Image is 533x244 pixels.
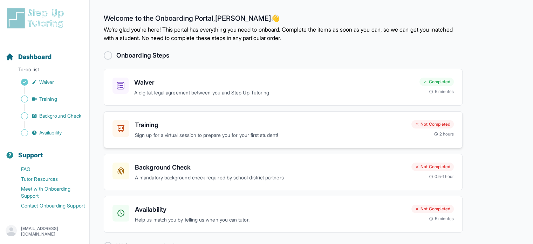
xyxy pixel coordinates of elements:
span: Training [39,95,57,103]
h2: Welcome to the Onboarding Portal, [PERSON_NAME] 👋 [104,14,463,25]
span: Availability [39,129,62,136]
div: 5 minutes [429,216,454,222]
a: Contact Onboarding Support [6,201,89,211]
p: Sign up for a virtual session to prepare you for your first student! [135,131,406,139]
h2: Onboarding Steps [116,51,169,60]
h3: Background Check [135,163,406,172]
a: Availability [6,128,89,138]
a: Background CheckA mandatory background check required by school district partnersNot Completed0.5... [104,154,463,191]
div: 2 hours [434,131,454,137]
div: Completed [419,78,454,86]
div: 5 minutes [429,89,454,94]
a: Background Check [6,111,89,121]
h3: Waiver [134,78,414,87]
p: A mandatory background check required by school district partners [135,174,406,182]
a: Tutor Resources [6,174,89,184]
a: Waiver [6,77,89,87]
span: Support [18,150,43,160]
div: Not Completed [411,163,454,171]
button: Support [3,139,87,163]
a: AvailabilityHelp us match you by telling us when you can tutor.Not Completed5 minutes [104,196,463,233]
a: FAQ [6,164,89,174]
button: Dashboard [3,41,87,65]
a: TrainingSign up for a virtual session to prepare you for your first student!Not Completed2 hours [104,111,463,148]
span: Background Check [39,112,81,119]
a: Meet with Onboarding Support [6,184,89,201]
span: Dashboard [18,52,52,62]
div: Not Completed [411,205,454,213]
a: Training [6,94,89,104]
p: [EMAIL_ADDRESS][DOMAIN_NAME] [21,226,84,237]
p: We're glad you're here! This portal has everything you need to onboard. Complete the items as soo... [104,25,463,42]
span: Waiver [39,79,54,86]
a: WaiverA digital, legal agreement between you and Step Up TutoringCompleted5 minutes [104,69,463,106]
a: Dashboard [6,52,52,62]
img: logo [6,7,68,29]
p: To-do list [3,66,87,76]
p: Help us match you by telling us when you can tutor. [135,216,406,224]
h3: Availability [135,205,406,215]
p: A digital, legal agreement between you and Step Up Tutoring [134,89,414,97]
button: [EMAIL_ADDRESS][DOMAIN_NAME] [6,225,84,238]
h3: Training [135,120,406,130]
div: 0.5-1 hour [429,174,454,179]
div: Not Completed [411,120,454,128]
